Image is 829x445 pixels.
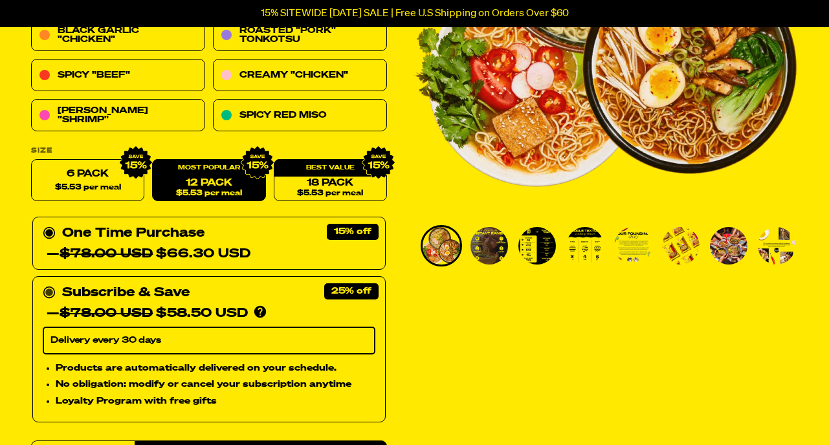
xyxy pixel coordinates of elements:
[31,19,205,52] a: Black Garlic "Chicken"
[297,190,363,198] span: $5.53 per meal
[60,248,153,261] del: $78.00 USD
[31,160,144,202] label: 6 Pack
[564,225,606,266] li: Go to slide 4
[176,190,242,198] span: $5.53 per meal
[423,227,460,265] img: Variety Vol. 1
[261,8,569,19] p: 15% SITEWIDE [DATE] SALE | Free U.S Shipping on Orders Over $60
[31,60,205,92] a: Spicy "Beef"
[119,146,153,180] img: IMG_9632.png
[60,307,248,320] span: $58.50 USD
[43,223,375,265] div: One Time Purchase
[362,146,395,180] img: IMG_9632.png
[756,225,797,266] li: Go to slide 8
[60,248,250,261] span: $66.30 USD
[469,225,510,266] li: Go to slide 2
[660,225,702,266] li: Go to slide 6
[213,100,387,132] a: Spicy Red Miso
[43,327,375,354] select: Subscribe & Save —$78.00 USD$58.50 USD Products are automatically delivered on your schedule. No ...
[56,378,375,392] li: No obligation: modify or cancel your subscription anytime
[56,395,375,409] li: Loyalty Program with free gifts
[710,227,747,265] img: Variety Vol. 1
[31,147,387,155] label: Size
[708,225,749,266] li: Go to slide 7
[421,225,462,266] li: Go to slide 1
[62,283,190,303] div: Subscribe & Save
[516,225,558,266] li: Go to slide 3
[614,227,652,265] img: Variety Vol. 1
[612,225,654,266] li: Go to slide 5
[274,160,387,202] a: 18 Pack$5.53 per meal
[213,60,387,92] a: Creamy "Chicken"
[518,227,556,265] img: Variety Vol. 1
[56,361,375,375] li: Products are automatically delivered on your schedule.
[47,303,248,324] div: —
[470,227,508,265] img: Variety Vol. 1
[566,227,604,265] img: Variety Vol. 1
[662,227,700,265] img: Variety Vol. 1
[55,184,121,192] span: $5.53 per meal
[31,100,205,132] a: [PERSON_NAME] "Shrimp"
[60,307,153,320] del: $78.00 USD
[240,146,274,180] img: IMG_9632.png
[152,160,265,202] a: 12 Pack$5.53 per meal
[758,227,795,265] img: Variety Vol. 1
[414,225,797,266] div: PDP main carousel thumbnails
[47,244,250,265] div: —
[213,19,387,52] a: Roasted "Pork" Tonkotsu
